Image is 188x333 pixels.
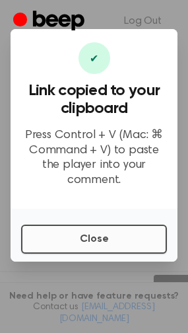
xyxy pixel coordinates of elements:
[111,5,175,37] a: Log Out
[13,9,88,34] a: Beep
[21,128,167,188] p: Press Control + V (Mac: ⌘ Command + V) to paste the player into your comment.
[21,225,167,254] button: Close
[21,82,167,118] h3: Link copied to your clipboard
[78,42,110,74] div: ✔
